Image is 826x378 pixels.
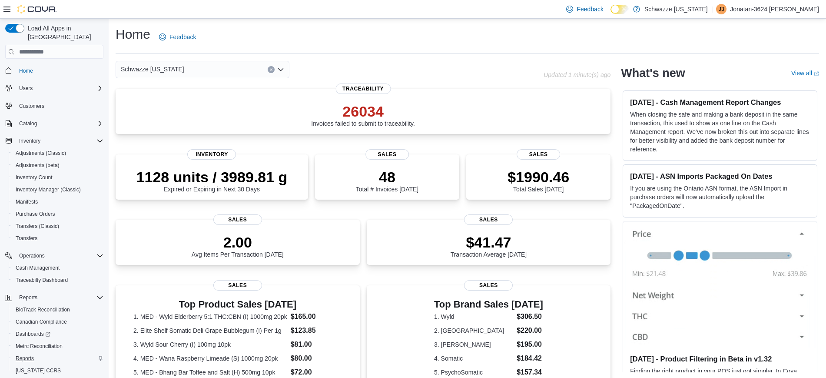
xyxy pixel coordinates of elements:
span: Cash Management [16,264,60,271]
span: Inventory Count [12,172,103,183]
button: Canadian Compliance [9,316,107,328]
span: Transfers [16,235,37,242]
span: J3 [719,4,724,14]
dd: $80.00 [291,353,342,364]
div: Total # Invoices [DATE] [356,168,418,193]
span: Feedback [169,33,196,41]
a: Feedback [156,28,199,46]
h3: Top Brand Sales [DATE] [434,299,543,310]
a: [US_STATE] CCRS [12,365,64,376]
span: Traceabilty Dashboard [16,277,68,284]
span: Sales [365,149,409,160]
button: Catalog [16,118,40,129]
span: Reports [16,292,103,303]
button: Reports [9,352,107,365]
dd: $306.50 [517,311,543,322]
span: Inventory Manager (Classic) [12,184,103,195]
span: Operations [19,252,45,259]
a: Home [16,66,36,76]
dt: 1. Wyld [434,312,513,321]
button: [US_STATE] CCRS [9,365,107,377]
dd: $72.00 [291,367,342,378]
button: Manifests [9,196,107,208]
span: BioTrack Reconciliation [12,304,103,315]
a: BioTrack Reconciliation [12,304,73,315]
button: Open list of options [277,66,284,73]
span: Manifests [12,197,103,207]
span: Inventory [16,136,103,146]
a: Adjustments (Classic) [12,148,70,158]
p: 2.00 [192,234,284,251]
dt: 5. MED - Bhang Bar Toffee and Salt (H) 500mg 10pk [133,368,287,377]
input: Dark Mode [610,5,629,14]
h3: [DATE] - ASN Imports Packaged On Dates [630,172,810,181]
p: 1128 units / 3989.81 g [136,168,288,186]
a: View allExternal link [791,70,819,77]
dt: 1. MED - Wyld Elderberry 5:1 THC:CBN (I) 1000mg 20pk [133,312,287,321]
button: Customers [2,100,107,112]
p: If you are using the Ontario ASN format, the ASN Import in purchase orders will now automatically... [630,184,810,210]
span: Sales [213,280,262,291]
p: | [711,4,713,14]
span: Washington CCRS [12,365,103,376]
span: Customers [16,100,103,111]
span: Sales [213,214,262,225]
p: $1990.46 [508,168,569,186]
h3: [DATE] - Product Filtering in Beta in v1.32 [630,355,810,363]
dd: $195.00 [517,339,543,350]
a: Metrc Reconciliation [12,341,66,351]
button: Cash Management [9,262,107,274]
div: Jonatan-3624 Vega [716,4,726,14]
div: Invoices failed to submit to traceability. [311,103,415,127]
button: Reports [16,292,41,303]
a: Inventory Count [12,172,56,183]
h3: Top Product Sales [DATE] [133,299,342,310]
span: Purchase Orders [16,211,55,217]
h2: What's new [621,66,685,80]
span: Metrc Reconciliation [16,343,63,350]
span: Reports [19,294,37,301]
p: 48 [356,168,418,186]
button: BioTrack Reconciliation [9,304,107,316]
span: Operations [16,251,103,261]
p: Schwazze [US_STATE] [644,4,708,14]
span: [US_STATE] CCRS [16,367,61,374]
dt: 3. [PERSON_NAME] [434,340,513,349]
a: Transfers [12,233,41,244]
span: Inventory Count [16,174,53,181]
span: Adjustments (beta) [16,162,60,169]
span: Dashboards [12,329,103,339]
span: Inventory Manager (Classic) [16,186,81,193]
span: Users [19,85,33,92]
dt: 2. [GEOGRAPHIC_DATA] [434,326,513,335]
dt: 4. MED - Wana Raspberry Limeade (S) 1000mg 20pk [133,354,287,363]
h1: Home [116,26,150,43]
dt: 5. PsychoSomatic [434,368,513,377]
button: Inventory [16,136,44,146]
span: Manifests [16,198,38,205]
a: Transfers (Classic) [12,221,63,231]
span: Cash Management [12,263,103,273]
a: Cash Management [12,263,63,273]
dt: 4. Somatic [434,354,513,363]
a: Adjustments (beta) [12,160,63,171]
dt: 3. Wyld Sour Cherry (I) 100mg 10pk [133,340,287,349]
button: Clear input [268,66,275,73]
h3: [DATE] - Cash Management Report Changes [630,98,810,107]
a: Reports [12,353,37,364]
dd: $165.00 [291,311,342,322]
span: Traceabilty Dashboard [12,275,103,285]
button: Catalog [2,117,107,130]
dd: $220.00 [517,325,543,336]
span: Traceability [335,84,391,94]
span: Purchase Orders [12,209,103,219]
button: Inventory Manager (Classic) [9,184,107,196]
p: 26034 [311,103,415,120]
button: Reports [2,291,107,304]
a: Purchase Orders [12,209,59,219]
span: Canadian Compliance [16,318,67,325]
span: Feedback [577,5,603,13]
span: Canadian Compliance [12,317,103,327]
button: Purchase Orders [9,208,107,220]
